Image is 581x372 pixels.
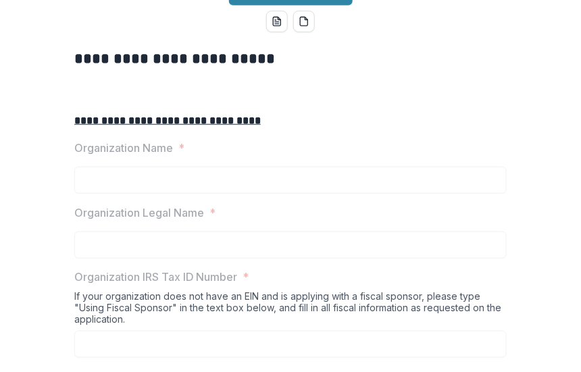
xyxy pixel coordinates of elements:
div: If your organization does not have an EIN and is applying with a fiscal sponsor, please type "Usi... [74,291,507,331]
p: Organization Legal Name [74,205,204,221]
button: word-download [266,11,288,32]
p: Organization IRS Tax ID Number [74,269,237,286]
button: pdf-download [293,11,315,32]
p: Organization Name [74,140,173,156]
